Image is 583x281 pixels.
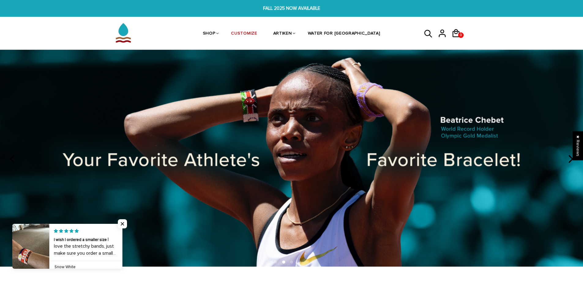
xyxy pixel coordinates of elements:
[6,152,20,166] button: previous
[179,5,405,12] span: FALL 2025 NOW AVAILABLE
[308,18,380,50] a: WATER FOR [GEOGRAPHIC_DATA]
[451,40,465,41] a: 0
[231,18,257,50] a: CUSTOMIZE
[118,219,127,228] span: Close popup widget
[273,18,292,50] a: ARTIKEN
[573,131,583,160] div: Click to open Judge.me floating reviews tab
[458,31,463,39] span: 0
[563,152,577,166] button: next
[203,18,215,50] a: SHOP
